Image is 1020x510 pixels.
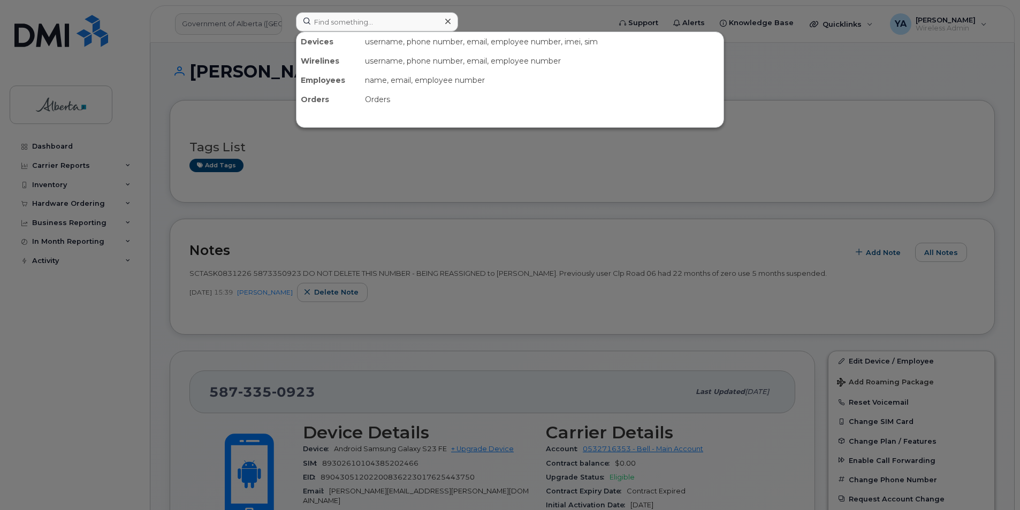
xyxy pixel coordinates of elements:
[296,51,361,71] div: Wirelines
[296,71,361,90] div: Employees
[361,51,724,71] div: username, phone number, email, employee number
[361,32,724,51] div: username, phone number, email, employee number, imei, sim
[361,71,724,90] div: name, email, employee number
[361,90,724,109] div: Orders
[296,32,361,51] div: Devices
[296,90,361,109] div: Orders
